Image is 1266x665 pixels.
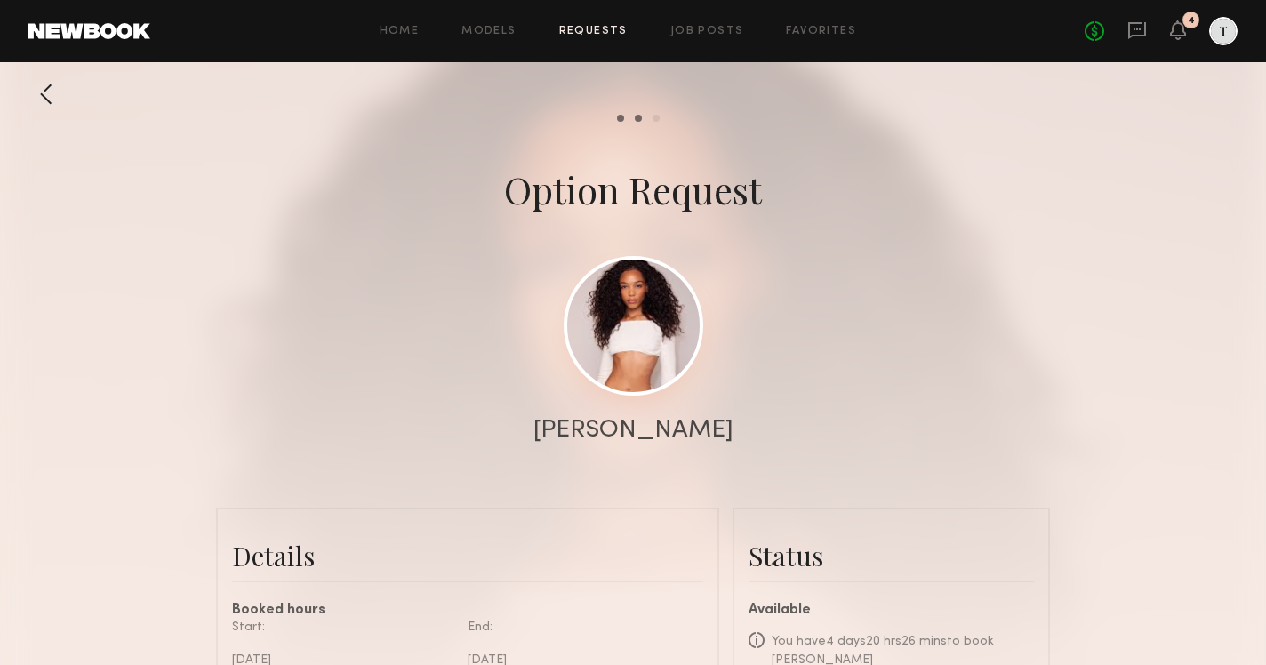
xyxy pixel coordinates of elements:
[1188,16,1195,26] div: 4
[786,26,856,37] a: Favorites
[232,604,703,618] div: Booked hours
[504,164,762,214] div: Option Request
[533,418,733,443] div: [PERSON_NAME]
[670,26,744,37] a: Job Posts
[380,26,420,37] a: Home
[232,618,454,637] div: Start:
[468,618,690,637] div: End:
[559,26,628,37] a: Requests
[749,604,1034,618] div: Available
[461,26,516,37] a: Models
[232,538,703,573] div: Details
[749,538,1034,573] div: Status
